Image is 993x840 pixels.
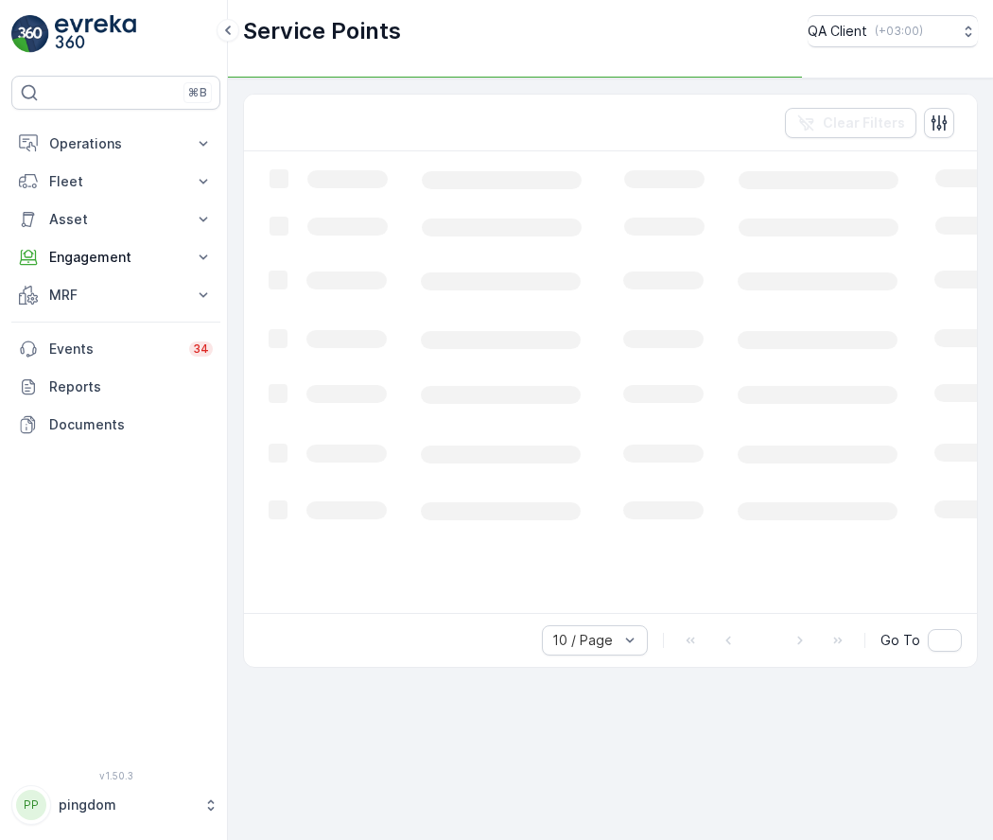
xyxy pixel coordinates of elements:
[808,22,867,41] p: QA Client
[785,108,916,138] button: Clear Filters
[49,248,183,267] p: Engagement
[11,163,220,201] button: Fleet
[188,85,207,100] p: ⌘B
[11,770,220,781] span: v 1.50.3
[11,276,220,314] button: MRF
[11,201,220,238] button: Asset
[49,210,183,229] p: Asset
[11,406,220,444] a: Documents
[49,415,213,434] p: Documents
[49,377,213,396] p: Reports
[11,238,220,276] button: Engagement
[49,134,183,153] p: Operations
[49,172,183,191] p: Fleet
[16,790,46,820] div: PP
[59,796,194,814] p: pingdom
[875,24,923,39] p: ( +03:00 )
[11,15,49,53] img: logo
[11,368,220,406] a: Reports
[823,114,905,132] p: Clear Filters
[11,125,220,163] button: Operations
[243,16,401,46] p: Service Points
[11,785,220,825] button: PPpingdom
[808,15,978,47] button: QA Client(+03:00)
[49,340,178,359] p: Events
[49,286,183,305] p: MRF
[193,341,209,357] p: 34
[11,330,220,368] a: Events34
[880,631,920,650] span: Go To
[55,15,136,53] img: logo_light-DOdMpM7g.png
